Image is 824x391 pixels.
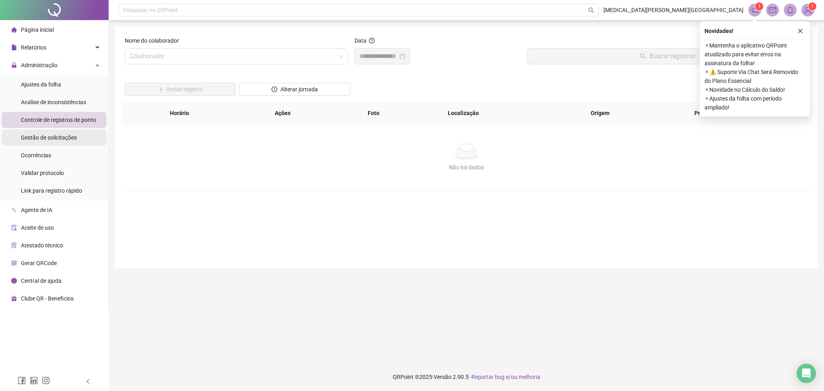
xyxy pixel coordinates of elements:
[11,260,17,266] span: qrcode
[604,6,744,14] span: [MEDICAL_DATA][PERSON_NAME][GEOGRAPHIC_DATA]
[21,81,61,88] span: Ajustes da folha
[21,170,64,176] span: Validar protocolo
[705,27,733,35] span: Novidades !
[797,364,816,383] div: Open Intercom Messenger
[808,2,816,10] sup: Atualize o seu contato no menu Meus Dados
[21,62,58,68] span: Administração
[802,4,814,16] img: 86630
[125,83,236,96] button: Incluir registro
[11,278,17,284] span: info-circle
[239,83,350,96] button: Alterar jornada
[163,102,268,124] th: Horário
[11,27,17,33] span: home
[441,102,584,124] th: Localização
[109,363,824,391] footer: QRPoint © 2025 - 2.90.5 -
[758,4,761,9] span: 1
[280,85,318,94] span: Alterar jornada
[11,296,17,301] span: gift
[588,7,594,13] span: search
[85,379,91,384] span: left
[21,134,77,141] span: Gestão de solicitações
[354,37,367,44] span: Data
[30,377,38,385] span: linkedin
[21,224,54,231] span: Aceite de uso
[21,295,74,302] span: Clube QR - Beneficios
[272,86,277,92] span: clock-circle
[239,87,350,93] a: Alterar jornada
[268,102,361,124] th: Ações
[584,102,688,124] th: Origem
[11,45,17,50] span: file
[42,377,50,385] span: instagram
[369,38,375,43] span: question-circle
[434,374,451,380] span: Versão
[21,117,96,123] span: Controle de registros de ponto
[131,163,801,172] div: Não há dados
[797,28,803,34] span: close
[21,242,63,249] span: Atestado técnico
[21,207,52,213] span: Agente de IA
[18,377,26,385] span: facebook
[769,6,776,14] span: mail
[21,278,62,284] span: Central de ajuda
[705,94,805,112] span: ⚬ Ajustes da folha com período ampliado!
[11,225,17,230] span: audit
[705,41,805,68] span: ⚬ Mantenha o aplicativo QRPoint atualizado para evitar erros na assinatura da folha!
[755,2,763,10] sup: 1
[21,44,46,51] span: Relatórios
[527,48,808,64] button: Buscar registros
[11,243,17,248] span: solution
[705,85,805,94] span: ⚬ Novidade no Cálculo do Saldo!
[688,102,811,124] th: Protocolo
[21,187,82,194] span: Link para registro rápido
[21,27,54,33] span: Página inicial
[21,260,57,266] span: Gerar QRCode
[125,36,184,45] label: Nome do colaborador
[21,152,51,158] span: Ocorrências
[751,6,758,14] span: notification
[787,6,794,14] span: bell
[811,4,814,9] span: 1
[361,102,441,124] th: Foto
[21,99,86,105] span: Análise de inconsistências
[472,374,540,380] span: Reportar bug e/ou melhoria
[705,68,805,85] span: ⚬ ⚠️ Suporte Via Chat Será Removido do Plano Essencial
[11,62,17,68] span: lock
